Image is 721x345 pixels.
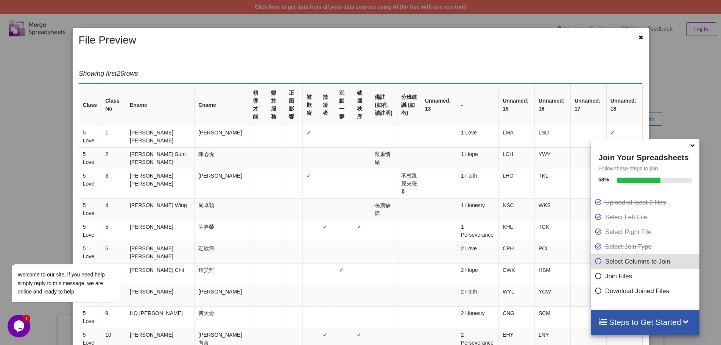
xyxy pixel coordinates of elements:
[371,198,397,220] td: 長期缺席
[371,147,397,169] td: 嚴重情緒
[8,196,144,311] iframe: chat widget
[266,84,284,126] th: 樂於服務
[319,220,335,242] td: ✓
[249,84,266,126] th: 領導才能
[284,84,302,126] th: 正面影響
[75,34,598,47] h2: File Preview
[456,285,498,306] td: 2 Faith
[420,84,456,126] th: Unnamed: 13
[101,169,126,198] td: 3
[126,263,194,285] td: [PERSON_NAME] Chit
[126,285,194,306] td: [PERSON_NAME]
[598,176,609,183] b: 58 %
[595,198,698,207] p: Upload at least 2 files
[498,169,534,198] td: LHO
[101,147,126,169] td: 2
[194,84,249,126] th: Cname
[498,147,534,169] td: LCH
[194,220,249,242] td: 莊嘉榮
[302,169,319,198] td: ✓
[353,220,371,242] td: ✓
[319,84,335,126] th: 欺凌者
[335,84,353,126] th: 沉默一群
[456,147,498,169] td: 1 Hope
[595,242,698,251] p: Select Join Type
[194,147,249,169] td: 陳心悅
[194,242,249,263] td: 莊欣霈
[606,126,642,147] td: ✓
[570,84,606,126] th: Unnamed: 17
[79,306,101,328] td: 5 Love
[534,220,570,242] td: TCK
[591,165,699,172] p: Follow these steps to join
[498,285,534,306] td: WYL
[79,126,101,147] td: 5 Love
[8,315,32,337] iframe: chat widget
[79,169,101,198] td: 5 Love
[302,84,319,126] th: 被欺凌
[126,306,194,328] td: HO [PERSON_NAME]
[498,242,534,263] td: CPH
[194,169,249,198] td: [PERSON_NAME]
[126,147,194,169] td: [PERSON_NAME] Sum [PERSON_NAME]
[397,84,420,126] th: 分班建議 (如有)
[101,306,126,328] td: 9
[534,169,570,198] td: TKL
[194,263,249,285] td: 鍾昊哲
[595,227,698,237] p: Select Right File
[194,306,249,328] td: 何天俞
[353,84,371,126] th: 破壞秩序
[534,306,570,328] td: SCM
[126,198,194,220] td: [PERSON_NAME] Wing
[456,242,498,263] td: 2 Love
[126,126,194,147] td: [PERSON_NAME] [PERSON_NAME]
[126,242,194,263] td: [PERSON_NAME] [PERSON_NAME]
[371,84,397,126] th: 備註 (如有, 請註明)
[498,306,534,328] td: CNG
[101,84,126,126] th: Class No
[79,84,101,126] th: Class
[456,263,498,285] td: 2 Hope
[534,84,570,126] th: Unnamed: 16
[101,126,126,147] td: 1
[194,126,249,147] td: [PERSON_NAME]
[591,151,699,162] h4: Join Your Spreadsheets
[595,212,698,222] p: Select Left File
[498,198,534,220] td: NSC
[606,84,642,126] th: Unnamed: 18
[456,84,498,126] th: -
[598,317,692,327] h4: Steps to Get Started
[397,169,420,198] td: 不想跟原來班別
[595,272,698,281] p: Join Files
[126,169,194,198] td: [PERSON_NAME] [PERSON_NAME]
[456,306,498,328] td: 2 Honesty
[595,257,698,266] p: Select Columns to Join
[126,84,194,126] th: Ename
[79,147,101,169] td: 5 Love
[534,285,570,306] td: YCW
[534,263,570,285] td: HSM
[456,220,498,242] td: 1 Perseverance
[498,126,534,147] td: LMA
[126,220,194,242] td: [PERSON_NAME]
[534,198,570,220] td: WKS
[534,242,570,263] td: PCL
[534,147,570,169] td: YWY
[335,263,353,285] td: ✓
[498,220,534,242] td: KHL
[498,84,534,126] th: Unnamed: 15
[456,169,498,198] td: 1 Faith
[194,198,249,220] td: 周卓穎
[456,198,498,220] td: 1 Honesty
[534,126,570,147] td: LSU
[302,126,319,147] td: ✓
[194,285,249,306] td: [PERSON_NAME]
[595,286,698,296] p: Download Joined Files
[498,263,534,285] td: CWK
[456,126,498,147] td: 1 Love
[79,70,138,77] i: Showing first 26 rows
